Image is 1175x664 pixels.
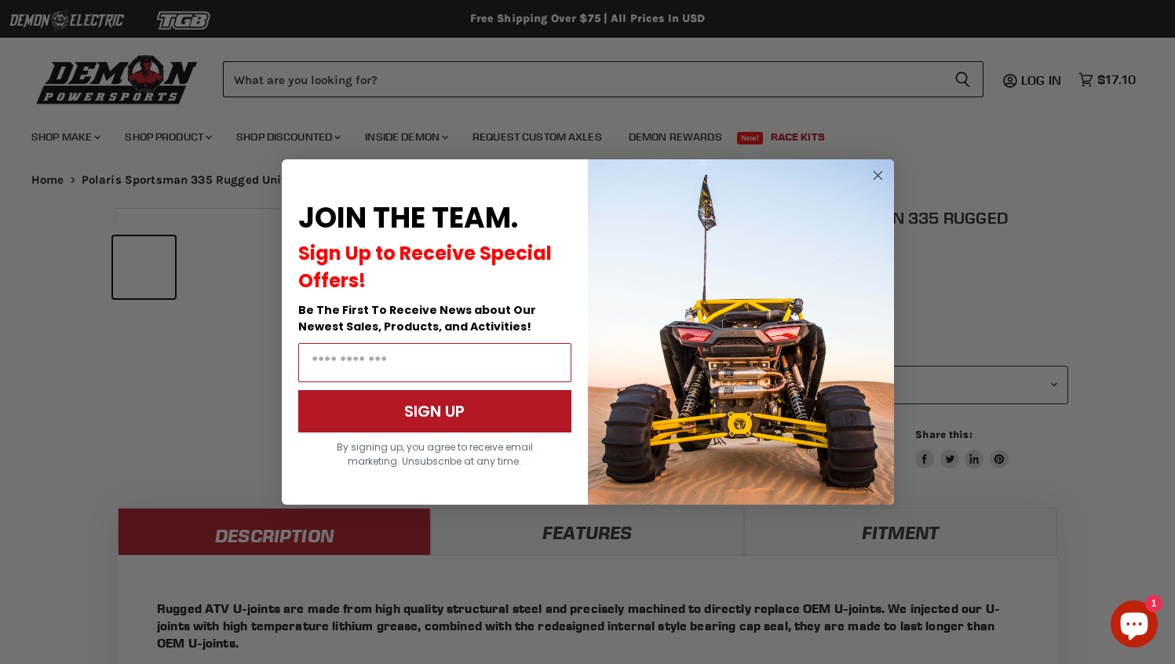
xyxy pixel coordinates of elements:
[337,440,533,468] span: By signing up, you agree to receive email marketing. Unsubscribe at any time.
[298,390,571,432] button: SIGN UP
[868,166,888,185] button: Close dialog
[298,343,571,382] input: Email Address
[298,198,518,238] span: JOIN THE TEAM.
[298,302,536,334] span: Be The First To Receive News about Our Newest Sales, Products, and Activities!
[298,240,552,294] span: Sign Up to Receive Special Offers!
[588,159,894,505] img: a9095488-b6e7-41ba-879d-588abfab540b.jpeg
[1106,600,1162,651] inbox-online-store-chat: Shopify online store chat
